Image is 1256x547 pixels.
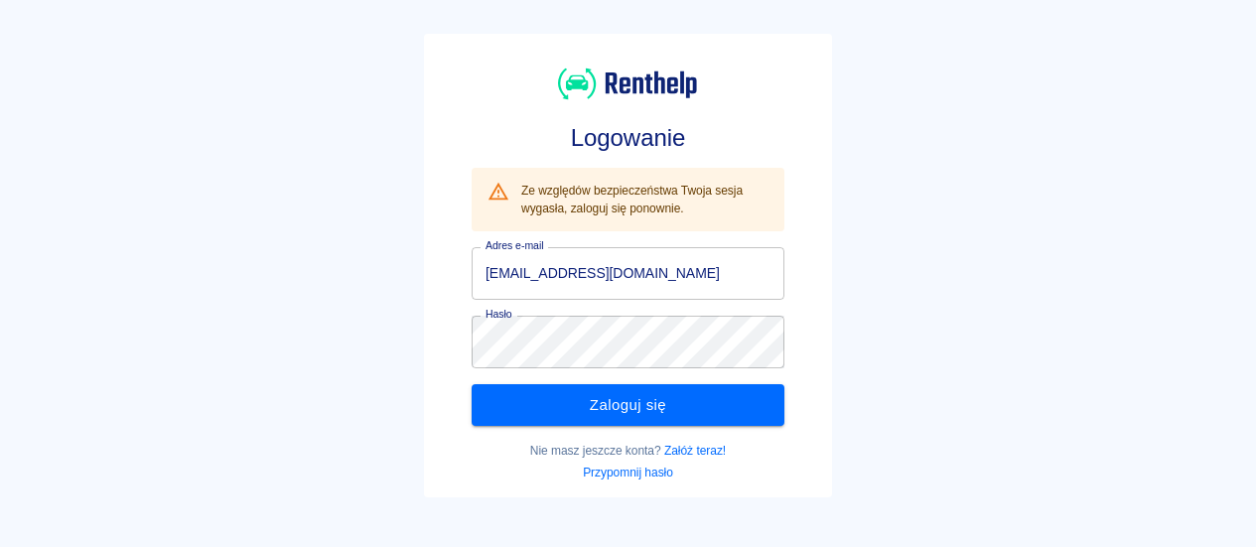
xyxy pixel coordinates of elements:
[521,174,768,225] div: Ze względów bezpieczeństwa Twoja sesja wygasła, zaloguj się ponownie.
[472,442,784,460] p: Nie masz jeszcze konta?
[486,307,512,322] label: Hasło
[472,124,784,152] h3: Logowanie
[486,238,543,253] label: Adres e-mail
[583,466,673,479] a: Przypomnij hasło
[472,384,784,426] button: Zaloguj się
[664,444,726,458] a: Załóż teraz!
[558,66,697,102] img: Renthelp logo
